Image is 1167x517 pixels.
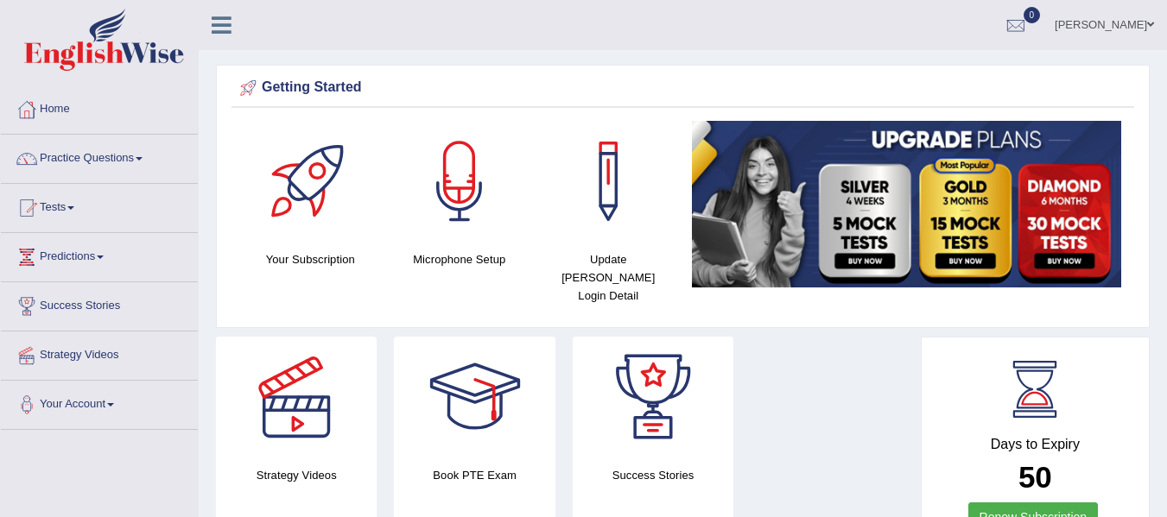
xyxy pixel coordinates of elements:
[1,381,198,424] a: Your Account
[941,437,1130,452] h4: Days to Expiry
[236,75,1130,101] div: Getting Started
[1018,460,1052,494] b: 50
[1,184,198,227] a: Tests
[1,233,198,276] a: Predictions
[244,250,377,268] h4: Your Subscription
[1,85,198,129] a: Home
[542,250,675,305] h4: Update [PERSON_NAME] Login Detail
[1,331,198,375] a: Strategy Videos
[1,282,198,325] a: Success Stories
[1,135,198,178] a: Practice Questions
[394,466,555,484] h4: Book PTE Exam
[394,250,526,268] h4: Microphone Setup
[216,466,377,484] h4: Strategy Videos
[1024,7,1041,23] span: 0
[692,121,1122,287] img: small5.jpg
[573,466,733,484] h4: Success Stories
